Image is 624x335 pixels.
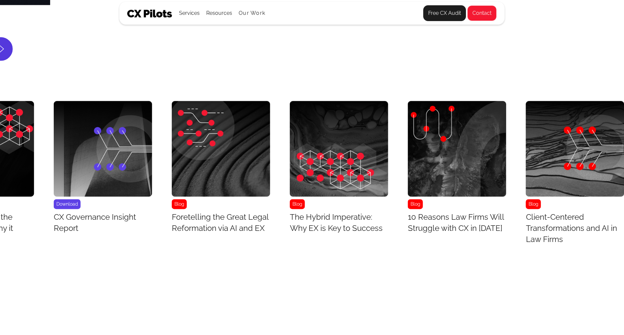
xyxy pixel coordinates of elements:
div: Services [179,2,200,24]
div: 7 / 43 [172,101,270,237]
h3: Foretelling the Great Legal Reformation via AI and EX [172,212,270,234]
a: Our Work [239,10,265,16]
div: 6 / 43 [54,101,152,237]
div: 9 / 43 [408,101,506,237]
a: BlogThe Hybrid Imperative: Why EX is Key to Success [290,101,388,237]
a: BlogForetelling the Great Legal Reformation via AI and EX [172,101,270,237]
div: Blog [290,199,305,209]
div: Resources [206,2,232,24]
a: Contact [467,5,497,21]
div: 8 / 43 [290,101,388,237]
div: Resources [206,9,232,18]
h3: 10 Reasons Law Firms Will Struggle with CX in [DATE] [408,212,506,234]
div: Blog [408,199,423,209]
div: Blog [172,199,187,209]
div: Download [54,199,81,209]
a: Free CX Audit [423,5,466,21]
div: Blog [526,199,541,209]
a: DownloadCX Governance Insight Report [54,101,152,237]
div: Services [179,9,200,18]
h3: The Hybrid Imperative: Why EX is Key to Success [290,212,388,234]
h3: CX Governance Insight Report [54,212,152,234]
a: Blog10 Reasons Law Firms Will Struggle with CX in [DATE] [408,101,506,237]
